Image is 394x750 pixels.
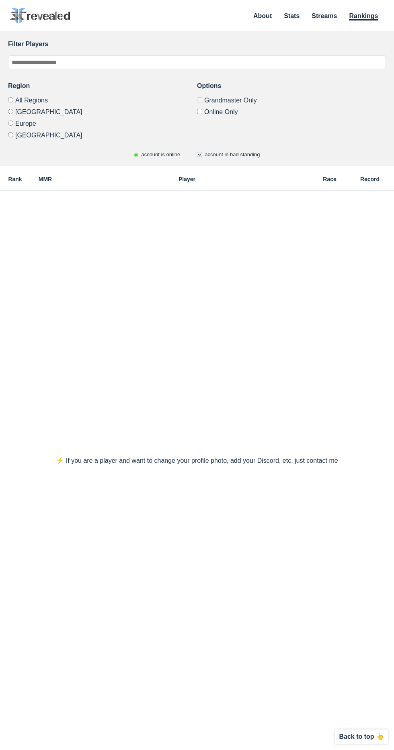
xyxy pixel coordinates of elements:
input: All Regions [8,97,13,102]
h3: Options [197,81,386,91]
a: Rankings [349,12,378,20]
input: Europe [8,121,13,126]
p: account in bad standing [196,151,260,159]
a: Streams [312,12,337,19]
input: [GEOGRAPHIC_DATA] [8,109,13,114]
h3: Region [8,81,197,91]
input: Online Only [197,109,202,114]
input: [GEOGRAPHIC_DATA] [8,132,13,137]
img: SC2 Revealed [10,8,70,24]
label: [GEOGRAPHIC_DATA] [8,129,197,139]
label: Only show accounts currently laddering [197,106,386,115]
a: About [253,12,272,19]
h6: MMR [30,176,60,182]
h3: Filter Players [8,39,386,49]
label: All Regions [8,97,197,106]
a: Stats [284,12,300,19]
p: ⚡️ If you are a player and want to change your profile photo, add your Discord, etc, just contact me [40,456,354,466]
p: account is online [134,151,180,159]
h6: Race [314,176,346,182]
span: ◉ [134,151,138,157]
p: Back to top 👆 [339,734,384,740]
input: Grandmaster Only [197,97,202,102]
span: ☠️ [196,151,203,157]
h6: Record [346,176,394,182]
label: [GEOGRAPHIC_DATA] [8,106,197,117]
label: Only Show accounts currently in Grandmaster [197,97,386,106]
h6: Player [60,176,314,182]
label: Europe [8,117,197,129]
